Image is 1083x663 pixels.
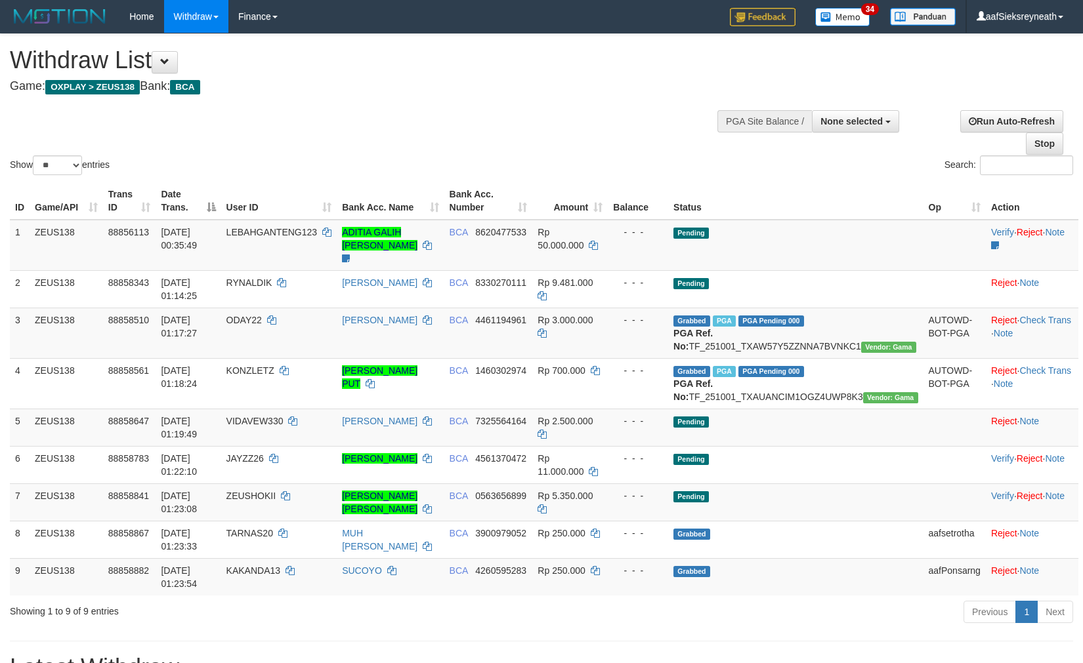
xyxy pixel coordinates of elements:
[1020,365,1072,376] a: Check Trans
[450,277,468,288] span: BCA
[991,491,1014,501] a: Verify
[538,416,593,426] span: Rp 2.500.000
[673,529,710,540] span: Grabbed
[226,416,284,426] span: VIDAVEW330
[226,277,272,288] span: RYNALDIK
[613,276,663,289] div: - - -
[673,378,713,402] b: PGA Ref. No:
[986,483,1078,521] td: · ·
[991,565,1017,576] a: Reject
[226,365,274,376] span: KONZLETZ
[538,453,584,477] span: Rp 11.000.000
[991,365,1017,376] a: Reject
[450,565,468,576] span: BCA
[475,416,526,426] span: Copy 7325564164 to clipboard
[532,182,608,220] th: Amount: activate to sort column ascending
[161,277,197,301] span: [DATE] 01:14:25
[30,521,103,558] td: ZEUS138
[991,416,1017,426] a: Reject
[170,80,200,94] span: BCA
[986,521,1078,558] td: ·
[738,366,804,377] span: PGA Pending
[10,47,709,73] h1: Withdraw List
[1020,528,1040,538] a: Note
[444,182,533,220] th: Bank Acc. Number: activate to sort column ascending
[475,453,526,464] span: Copy 4561370472 to clipboard
[613,564,663,577] div: - - -
[108,453,149,464] span: 88858783
[924,358,986,409] td: AUTOWD-BOT-PGA
[342,416,417,426] a: [PERSON_NAME]
[108,491,149,501] span: 88858841
[10,80,709,93] h4: Game: Bank:
[226,227,318,237] span: LEBAHGANTENG123
[10,308,30,358] td: 3
[673,566,710,577] span: Grabbed
[30,409,103,446] td: ZEUS138
[820,116,883,127] span: None selected
[30,446,103,483] td: ZEUS138
[673,416,709,428] span: Pending
[991,227,1014,237] a: Verify
[103,182,156,220] th: Trans ID: activate to sort column ascending
[450,365,468,376] span: BCA
[342,491,417,514] a: [PERSON_NAME] [PERSON_NAME]
[450,416,468,426] span: BCA
[108,365,149,376] span: 88858561
[450,453,468,464] span: BCA
[717,110,812,132] div: PGA Site Balance /
[861,342,916,353] span: Vendor URL: https://trx31.1velocity.biz
[613,527,663,540] div: - - -
[342,453,417,464] a: [PERSON_NAME]
[1020,277,1040,288] a: Note
[10,7,110,26] img: MOTION_logo.png
[30,182,103,220] th: Game/API: activate to sort column ascending
[945,155,1073,175] label: Search:
[108,277,149,288] span: 88858343
[450,227,468,237] span: BCA
[538,491,593,501] span: Rp 5.350.000
[538,565,585,576] span: Rp 250.000
[613,414,663,428] div: - - -
[30,220,103,271] td: ZEUS138
[475,491,526,501] span: Copy 0563656899 to clipboard
[991,277,1017,288] a: Reject
[986,220,1078,271] td: · ·
[108,315,149,325] span: 88858510
[613,364,663,377] div: - - -
[45,80,140,94] span: OXPLAY > ZEUS138
[108,528,149,538] span: 88858867
[991,315,1017,325] a: Reject
[538,277,593,288] span: Rp 9.481.000
[342,528,417,552] a: MUH [PERSON_NAME]
[156,182,221,220] th: Date Trans.: activate to sort column descending
[342,277,417,288] a: [PERSON_NAME]
[673,278,709,289] span: Pending
[10,220,30,271] td: 1
[713,315,736,327] span: Marked by aaftanly
[986,270,1078,308] td: ·
[161,565,197,589] span: [DATE] 01:23:54
[613,313,663,327] div: - - -
[964,601,1016,623] a: Previous
[1045,491,1065,501] a: Note
[161,453,197,477] span: [DATE] 01:22:10
[108,565,149,576] span: 88858882
[1015,601,1038,623] a: 1
[991,453,1014,464] a: Verify
[108,227,149,237] span: 88856113
[161,365,197,389] span: [DATE] 01:18:24
[161,227,197,251] span: [DATE] 00:35:49
[161,315,197,338] span: [DATE] 01:17:27
[33,155,82,175] select: Showentries
[226,565,280,576] span: KAKANDA13
[730,8,796,26] img: Feedback.jpg
[1045,227,1065,237] a: Note
[161,491,197,514] span: [DATE] 01:23:08
[1045,453,1065,464] a: Note
[10,409,30,446] td: 5
[475,277,526,288] span: Copy 8330270111 to clipboard
[1026,132,1063,155] a: Stop
[10,155,110,175] label: Show entries
[673,491,709,502] span: Pending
